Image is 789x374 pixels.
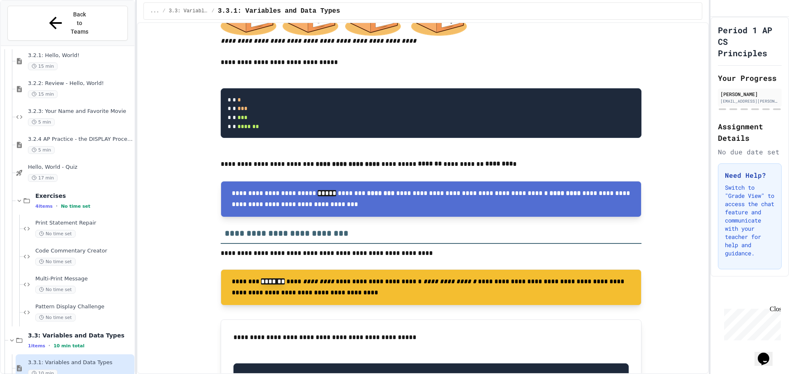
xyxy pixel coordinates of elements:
span: Multi-Print Message [35,275,133,282]
span: Pattern Display Challenge [35,303,133,310]
span: No time set [35,286,76,294]
span: No time set [35,314,76,321]
span: ... [150,8,159,14]
span: • [56,203,58,209]
iframe: chat widget [721,305,781,340]
span: / [212,8,215,14]
span: 17 min [28,174,58,182]
span: 3.2.1: Hello, World! [28,52,133,59]
span: 3.2.4 AP Practice - the DISPLAY Procedure [28,136,133,143]
span: Print Statement Repair [35,220,133,227]
h2: Your Progress [718,72,782,84]
span: No time set [35,230,76,238]
span: 3.3.1: Variables and Data Types [28,359,133,366]
span: Back to Teams [70,10,89,36]
div: No due date set [718,147,782,157]
span: 3.2.2: Review - Hello, World! [28,80,133,87]
span: Code Commentary Creator [35,248,133,255]
span: / [162,8,165,14]
span: 5 min [28,118,55,126]
button: Back to Teams [7,6,128,41]
span: • [48,342,50,349]
span: 3.3: Variables and Data Types [28,332,133,339]
span: 15 min [28,90,58,98]
span: 5 min [28,146,55,154]
p: Switch to "Grade View" to access the chat feature and communicate with your teacher for help and ... [725,184,775,257]
h3: Need Help? [725,170,775,180]
span: Exercises [35,192,133,200]
span: 3.3: Variables and Data Types [169,8,208,14]
div: [EMAIL_ADDRESS][PERSON_NAME][PERSON_NAME][DOMAIN_NAME] [720,98,779,104]
span: No time set [61,204,90,209]
span: 10 min total [53,343,84,349]
h1: Period 1 AP CS Principles [718,24,782,59]
span: 4 items [35,204,53,209]
span: Hello, World - Quiz [28,164,133,171]
span: 15 min [28,62,58,70]
div: [PERSON_NAME] [720,90,779,98]
div: Chat with us now!Close [3,3,57,52]
span: 3.2.3: Your Name and Favorite Movie [28,108,133,115]
span: 3.3.1: Variables and Data Types [218,6,340,16]
h2: Assignment Details [718,121,782,144]
span: 1 items [28,343,45,349]
iframe: chat widget [754,341,781,366]
span: No time set [35,258,76,266]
